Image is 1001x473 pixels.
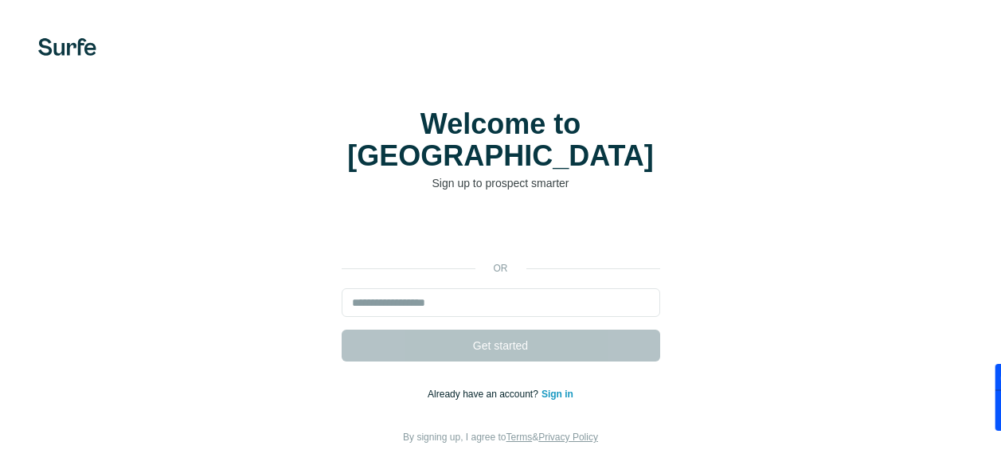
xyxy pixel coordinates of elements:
span: By signing up, I agree to & [403,432,598,443]
span: Already have an account? [428,389,542,400]
a: Sign in [542,389,573,400]
iframe: Sign in with Google Button [334,215,668,250]
img: Surfe's logo [38,38,96,56]
h1: Welcome to [GEOGRAPHIC_DATA] [342,108,660,172]
p: Sign up to prospect smarter [342,175,660,191]
a: Privacy Policy [538,432,598,443]
p: or [475,261,526,276]
a: Terms [506,432,533,443]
